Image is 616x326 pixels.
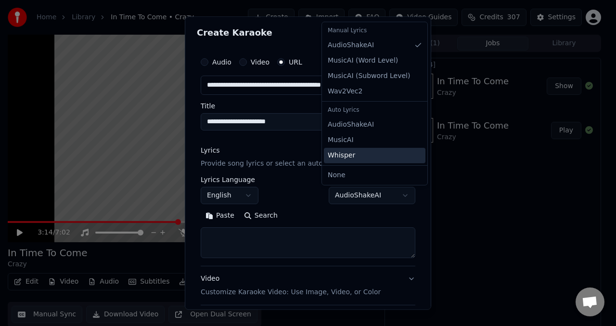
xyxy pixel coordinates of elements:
[328,40,374,50] span: AudioShakeAI
[328,56,398,65] span: MusicAI ( Word Level )
[324,104,425,117] div: Auto Lyrics
[328,120,374,130] span: AudioShakeAI
[328,71,410,81] span: MusicAI ( Subword Level )
[324,24,425,38] div: Manual Lyrics
[328,87,362,96] span: Wav2Vec2
[328,135,354,145] span: MusicAI
[328,170,346,180] span: None
[328,151,355,160] span: Whisper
